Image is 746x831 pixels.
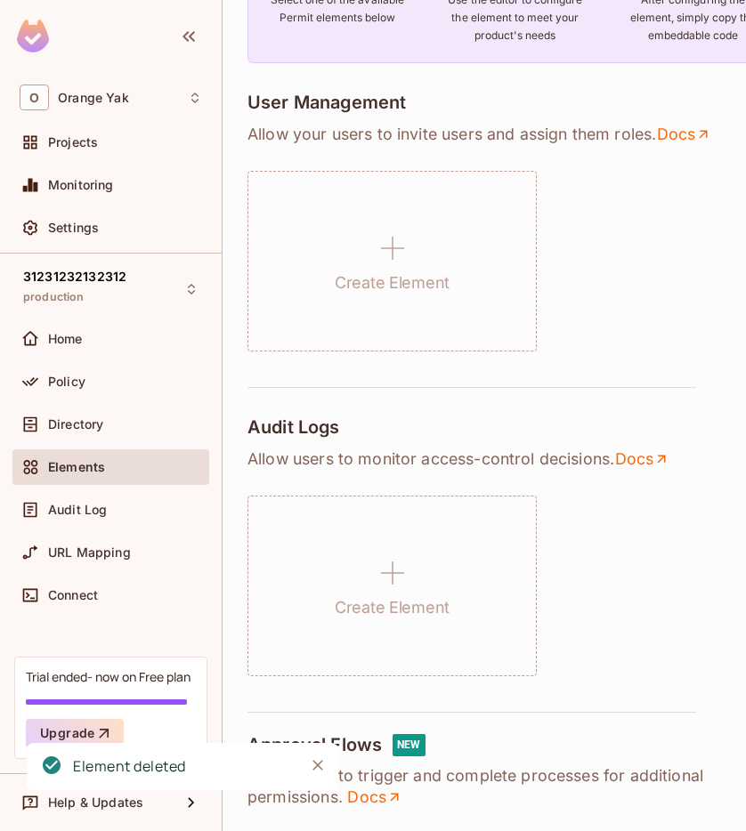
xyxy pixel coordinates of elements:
[335,270,450,296] h1: Create Element
[393,734,425,756] div: NEW
[347,787,403,808] a: Docs
[48,221,99,235] span: Settings
[48,332,83,346] span: Home
[48,135,98,149] span: Projects
[247,448,721,470] p: Allow users to monitor access-control decisions .
[17,20,49,52] img: SReyMgAAAABJRU5ErkJggg==
[26,668,191,685] div: Trial ended- now on Free plan
[23,290,85,304] span: production
[614,448,670,470] a: Docs
[247,765,721,808] p: Allow users to trigger and complete processes for additional permissions.
[656,124,712,145] a: Docs
[26,719,124,747] button: Upgrade
[304,752,331,779] button: Close
[20,85,49,110] span: O
[247,734,382,756] h4: Approval Flows
[48,588,98,602] span: Connect
[23,270,126,284] span: 31231232132312
[247,92,406,113] h4: User Management
[48,178,114,192] span: Monitoring
[58,91,129,105] span: Workspace: Orange Yak
[48,460,105,474] span: Elements
[73,755,186,778] div: Element deleted
[48,417,103,432] span: Directory
[247,124,721,145] p: Allow your users to invite users and assign them roles .
[48,545,131,560] span: URL Mapping
[335,594,450,621] h1: Create Element
[48,503,107,517] span: Audit Log
[48,375,85,389] span: Policy
[247,416,340,438] h4: Audit Logs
